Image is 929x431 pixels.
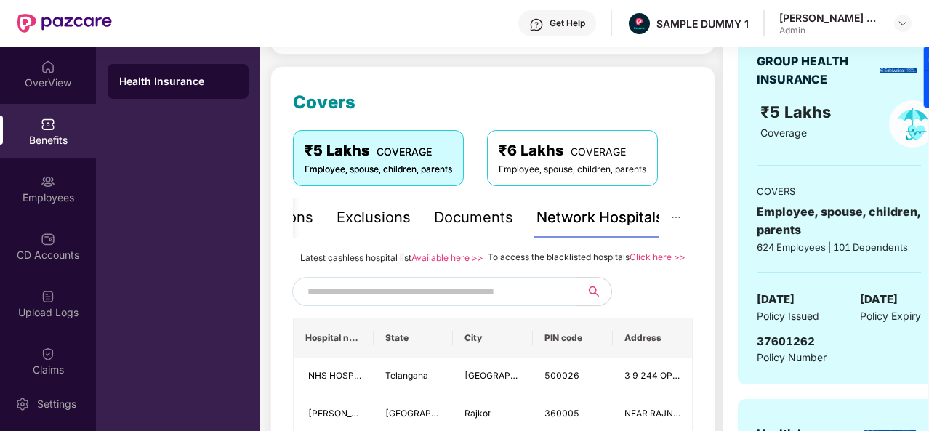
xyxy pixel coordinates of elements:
[294,358,374,395] td: NHS HOSPITALS
[374,358,454,395] td: Telangana
[41,232,55,246] img: svg+xml;base64,PHN2ZyBpZD0iQ0RfQWNjb3VudHMiIGRhdGEtbmFtZT0iQ0QgQWNjb3VudHMiIHhtbG5zPSJodHRwOi8vd3...
[536,206,664,229] div: Network Hospitals
[757,203,921,239] div: Employee, spouse, children, parents
[576,277,612,306] button: search
[544,408,579,419] span: 360005
[374,318,454,358] th: State
[308,408,469,419] span: [PERSON_NAME] Eye Hospitals Pvt Ltd
[671,212,681,222] span: ellipsis
[757,184,921,198] div: COVERS
[760,126,807,139] span: Coverage
[294,318,374,358] th: Hospital name
[624,332,681,344] span: Address
[453,358,533,395] td: Secunderabad
[779,25,881,36] div: Admin
[860,308,921,324] span: Policy Expiry
[17,14,112,33] img: New Pazcare Logo
[613,318,693,358] th: Address
[434,206,513,229] div: Documents
[465,408,491,419] span: Rajkot
[15,397,30,411] img: svg+xml;base64,PHN2ZyBpZD0iU2V0dGluZy0yMHgyMCIgeG1sbnM9Imh0dHA6Ly93d3cudzMub3JnLzIwMDAvc3ZnIiB3aW...
[757,291,795,308] span: [DATE]
[308,370,378,381] span: NHS HOSPITALS
[411,252,483,263] a: Available here >>
[897,17,909,29] img: svg+xml;base64,PHN2ZyBpZD0iRHJvcGRvd24tMzJ4MzIiIHhtbG5zPSJodHRwOi8vd3d3LnczLm9yZy8yMDAwL3N2ZyIgd2...
[465,370,555,381] span: [GEOGRAPHIC_DATA]
[305,332,362,344] span: Hospital name
[613,358,693,395] td: 3 9 244 OPPOSITE PUNJAB NATIONAL BANK, WEST MARREDPALLY NEAR SYED JALAL GARDENS
[293,92,355,113] span: Covers
[779,11,881,25] div: [PERSON_NAME] K S
[760,102,835,121] span: ₹5 Lakhs
[499,140,646,162] div: ₹6 Lakhs
[41,289,55,304] img: svg+xml;base64,PHN2ZyBpZD0iVXBsb2FkX0xvZ3MiIGRhdGEtbmFtZT0iVXBsb2FkIExvZ3MiIHhtbG5zPSJodHRwOi8vd3...
[659,198,693,238] button: ellipsis
[533,318,613,358] th: PIN code
[880,68,917,73] img: insurerLogo
[757,52,874,89] div: GROUP HEALTH INSURANCE
[300,252,411,263] span: Latest cashless hospital list
[41,117,55,132] img: svg+xml;base64,PHN2ZyBpZD0iQmVuZWZpdHMiIHhtbG5zPSJodHRwOi8vd3d3LnczLm9yZy8yMDAwL3N2ZyIgd2lkdGg9Ij...
[41,60,55,74] img: svg+xml;base64,PHN2ZyBpZD0iSG9tZSIgeG1sbnM9Imh0dHA6Ly93d3cudzMub3JnLzIwMDAvc3ZnIiB3aWR0aD0iMjAiIG...
[41,347,55,361] img: svg+xml;base64,PHN2ZyBpZD0iQ2xhaW0iIHhtbG5zPSJodHRwOi8vd3d3LnczLm9yZy8yMDAwL3N2ZyIgd2lkdGg9IjIwIi...
[757,240,921,254] div: 624 Employees | 101 Dependents
[757,308,819,324] span: Policy Issued
[385,408,476,419] span: [GEOGRAPHIC_DATA]
[499,163,646,177] div: Employee, spouse, children, parents
[757,334,815,348] span: 37601262
[630,251,685,262] a: Click here >>
[305,163,452,177] div: Employee, spouse, children, parents
[576,286,611,297] span: search
[119,74,237,89] div: Health Insurance
[550,17,585,29] div: Get Help
[529,17,544,32] img: svg+xml;base64,PHN2ZyBpZD0iSGVscC0zMngzMiIgeG1sbnM9Imh0dHA6Ly93d3cudzMub3JnLzIwMDAvc3ZnIiB3aWR0aD...
[377,145,432,158] span: COVERAGE
[337,206,411,229] div: Exclusions
[488,251,630,262] span: To access the blacklisted hospitals
[656,17,749,31] div: SAMPLE DUMMY 1
[305,140,452,162] div: ₹5 Lakhs
[33,397,81,411] div: Settings
[385,370,428,381] span: Telangana
[860,291,898,308] span: [DATE]
[41,174,55,189] img: svg+xml;base64,PHN2ZyBpZD0iRW1wbG95ZWVzIiB4bWxucz0iaHR0cDovL3d3dy53My5vcmcvMjAwMC9zdmciIHdpZHRoPS...
[544,370,579,381] span: 500026
[629,13,650,34] img: Pazcare_Alternative_logo-01-01.png
[571,145,626,158] span: COVERAGE
[757,351,827,363] span: Policy Number
[453,318,533,358] th: City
